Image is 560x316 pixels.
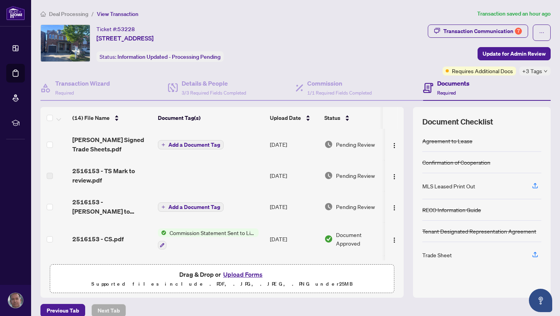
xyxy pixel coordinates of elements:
span: down [544,69,548,73]
span: Required [437,90,456,96]
button: Open asap [529,289,552,312]
article: Transaction saved an hour ago [477,9,551,18]
div: Status: [96,51,224,62]
span: Deal Processing [49,11,88,18]
span: Requires Additional Docs [452,67,513,75]
button: Logo [388,169,401,182]
h4: Commission [307,79,372,88]
span: Add a Document Tag [168,204,220,210]
div: Tenant Designated Representation Agreement [422,227,536,235]
button: Logo [388,200,401,213]
div: Agreement to Lease [422,137,472,145]
span: Pending Review [336,140,375,149]
td: [DATE] [267,160,321,191]
button: Add a Document Tag [158,202,224,212]
img: Logo [391,174,397,180]
span: plus [161,205,165,209]
th: (14) File Name [69,107,155,129]
button: Transaction Communication7 [428,25,528,38]
div: Transaction Communication [443,25,522,37]
td: [DATE] [267,191,321,222]
img: logo [6,6,25,20]
button: Update for Admin Review [478,47,551,60]
span: (14) File Name [72,114,110,122]
span: 3/3 Required Fields Completed [182,90,246,96]
span: Pending Review [336,171,375,180]
span: Commission Statement Sent to Listing Brokerage [166,228,259,237]
span: View Transaction [97,11,138,18]
button: Logo [388,138,401,151]
span: [PERSON_NAME] Signed Trade Sheets.pdf [72,135,152,154]
div: Ticket #: [96,25,135,33]
li: / [91,9,94,18]
div: Confirmation of Cooperation [422,158,490,167]
span: Pending Review [336,202,375,211]
div: Trade Sheet [422,251,452,259]
th: Status [321,107,387,129]
img: Status Icon [158,228,166,237]
span: ellipsis [539,30,544,35]
span: Drag & Drop or [179,269,265,279]
img: Profile Icon [8,293,23,308]
img: Document Status [324,171,333,180]
button: Logo [388,233,401,245]
span: 2516153 - [PERSON_NAME] to review.pdf [72,197,152,216]
span: Required [55,90,74,96]
span: Status [324,114,340,122]
h4: Documents [437,79,469,88]
span: home [40,11,46,17]
span: Document Approved [336,230,384,248]
button: Add a Document Tag [158,202,224,212]
img: Logo [391,142,397,149]
img: Document Status [324,202,333,211]
span: [STREET_ADDRESS] [96,33,154,43]
th: Upload Date [267,107,321,129]
span: Document Checklist [422,116,493,127]
button: Add a Document Tag [158,140,224,149]
span: +3 Tags [522,67,542,75]
span: Upload Date [270,114,301,122]
h4: Transaction Wizard [55,79,110,88]
div: MLS Leased Print Out [422,182,475,190]
span: Add a Document Tag [168,142,220,147]
td: [DATE] [267,129,321,160]
button: Status IconCommission Statement Sent to Listing Brokerage [158,228,259,249]
span: 2516153 - TS Mark to review.pdf [72,166,152,185]
button: Upload Forms [221,269,265,279]
span: Drag & Drop orUpload FormsSupported files include .PDF, .JPG, .JPEG, .PNG under25MB [50,265,394,293]
div: RECO Information Guide [422,205,481,214]
span: 1/1 Required Fields Completed [307,90,372,96]
img: Document Status [324,235,333,243]
td: [DATE] [267,222,321,256]
p: Supported files include .PDF, .JPG, .JPEG, .PNG under 25 MB [55,279,389,289]
img: Document Status [324,140,333,149]
img: IMG-N12379663_1.jpg [41,25,90,61]
span: Information Updated - Processing Pending [117,53,220,60]
h4: Details & People [182,79,246,88]
span: 53228 [117,26,135,33]
span: Update for Admin Review [483,47,546,60]
img: Logo [391,205,397,211]
button: Add a Document Tag [158,140,224,150]
div: 7 [515,28,522,35]
td: [DATE] [267,256,321,287]
span: plus [161,143,165,147]
th: Document Tag(s) [155,107,267,129]
img: Logo [391,237,397,243]
span: 2516153 - CS.pdf [72,234,124,244]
